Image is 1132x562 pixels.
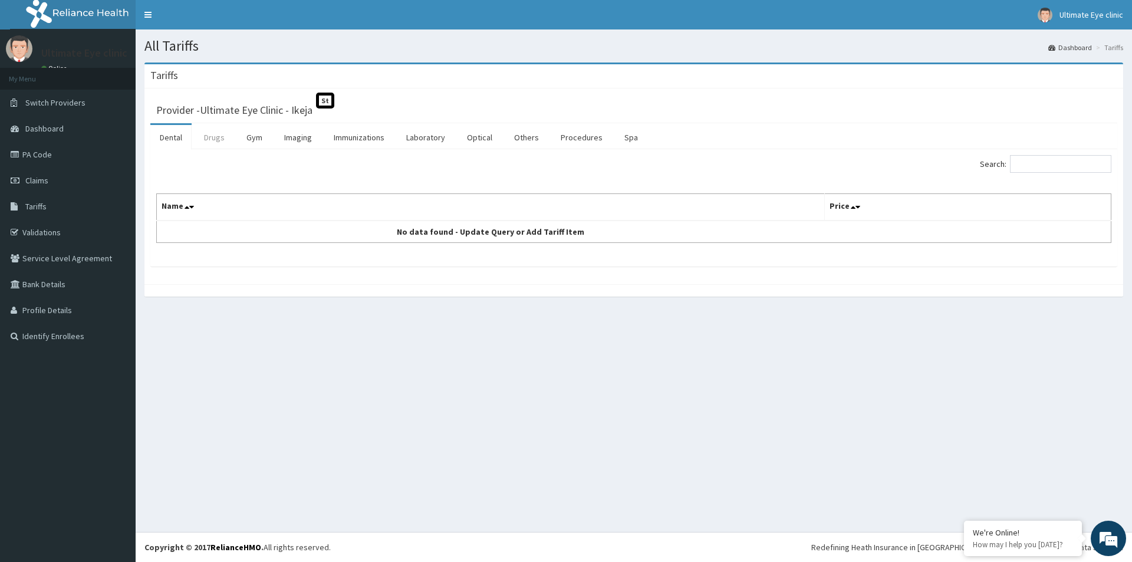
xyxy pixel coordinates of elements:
a: RelianceHMO [210,542,261,553]
img: User Image [1038,8,1052,22]
li: Tariffs [1093,42,1123,52]
div: Redefining Heath Insurance in [GEOGRAPHIC_DATA] using Telemedicine and Data Science! [811,541,1123,553]
h1: All Tariffs [144,38,1123,54]
th: Price [825,194,1111,221]
span: Claims [25,175,48,186]
a: Laboratory [397,125,455,150]
th: Name [157,194,825,221]
a: Spa [615,125,647,150]
a: Dashboard [1048,42,1092,52]
span: Switch Providers [25,97,85,108]
a: Optical [458,125,502,150]
a: Gym [237,125,272,150]
a: Immunizations [324,125,394,150]
a: Imaging [275,125,321,150]
a: Procedures [551,125,612,150]
span: Tariffs [25,201,47,212]
a: Drugs [195,125,234,150]
span: St [316,93,334,109]
strong: Copyright © 2017 . [144,542,264,553]
footer: All rights reserved. [136,532,1132,562]
h3: Tariffs [150,70,178,81]
label: Search: [980,155,1111,173]
h3: Provider - Ultimate Eye Clinic - Ikeja [156,105,312,116]
p: Ultimate Eye clinic [41,48,127,58]
a: Online [41,64,70,73]
div: We're Online! [973,527,1073,538]
a: Dental [150,125,192,150]
td: No data found - Update Query or Add Tariff Item [157,221,825,243]
span: Ultimate Eye clinic [1059,9,1123,20]
a: Others [505,125,548,150]
p: How may I help you today? [973,540,1073,550]
input: Search: [1010,155,1111,173]
span: Dashboard [25,123,64,134]
img: User Image [6,35,32,62]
